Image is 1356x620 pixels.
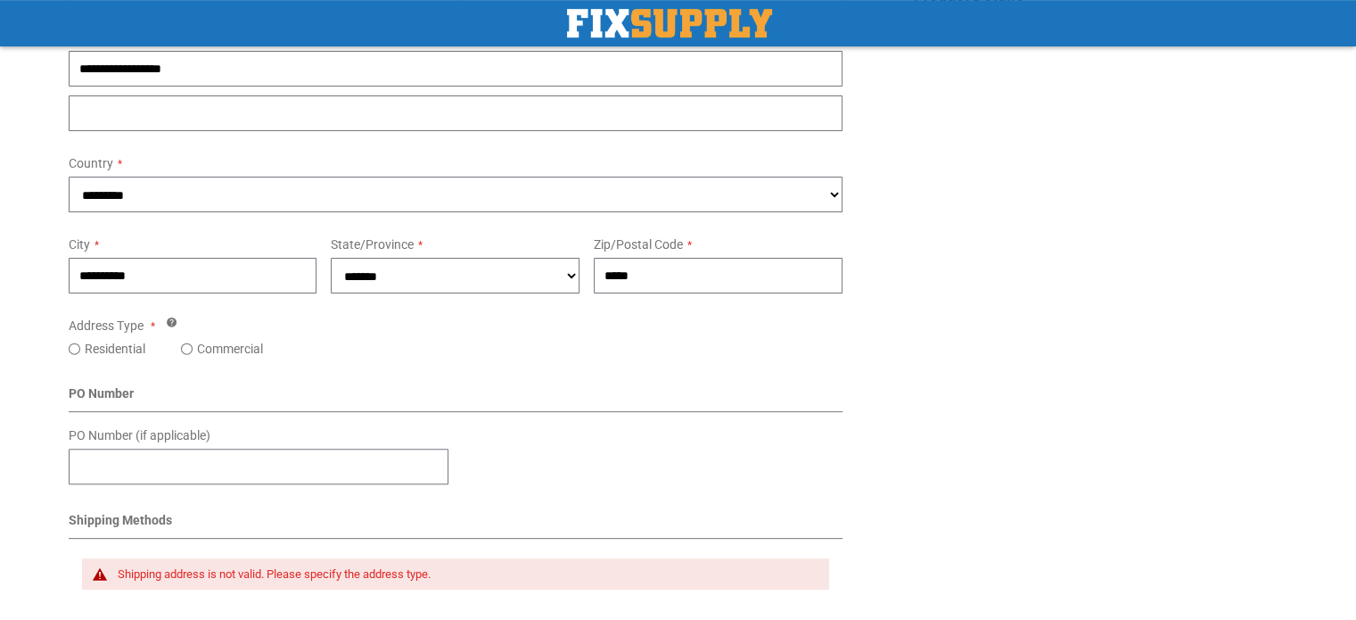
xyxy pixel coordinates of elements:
[331,237,414,252] span: State/Province
[567,9,772,37] img: Fix Industrial Supply
[567,9,772,37] a: store logo
[69,237,90,252] span: City
[69,156,113,170] span: Country
[69,384,843,412] div: PO Number
[69,428,210,442] span: PO Number (if applicable)
[69,318,144,333] span: Address Type
[85,340,145,358] label: Residential
[69,511,843,539] div: Shipping Methods
[118,567,812,582] div: Shipping address is not valid. Please specify the address type.
[594,237,683,252] span: Zip/Postal Code
[197,340,263,358] label: Commercial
